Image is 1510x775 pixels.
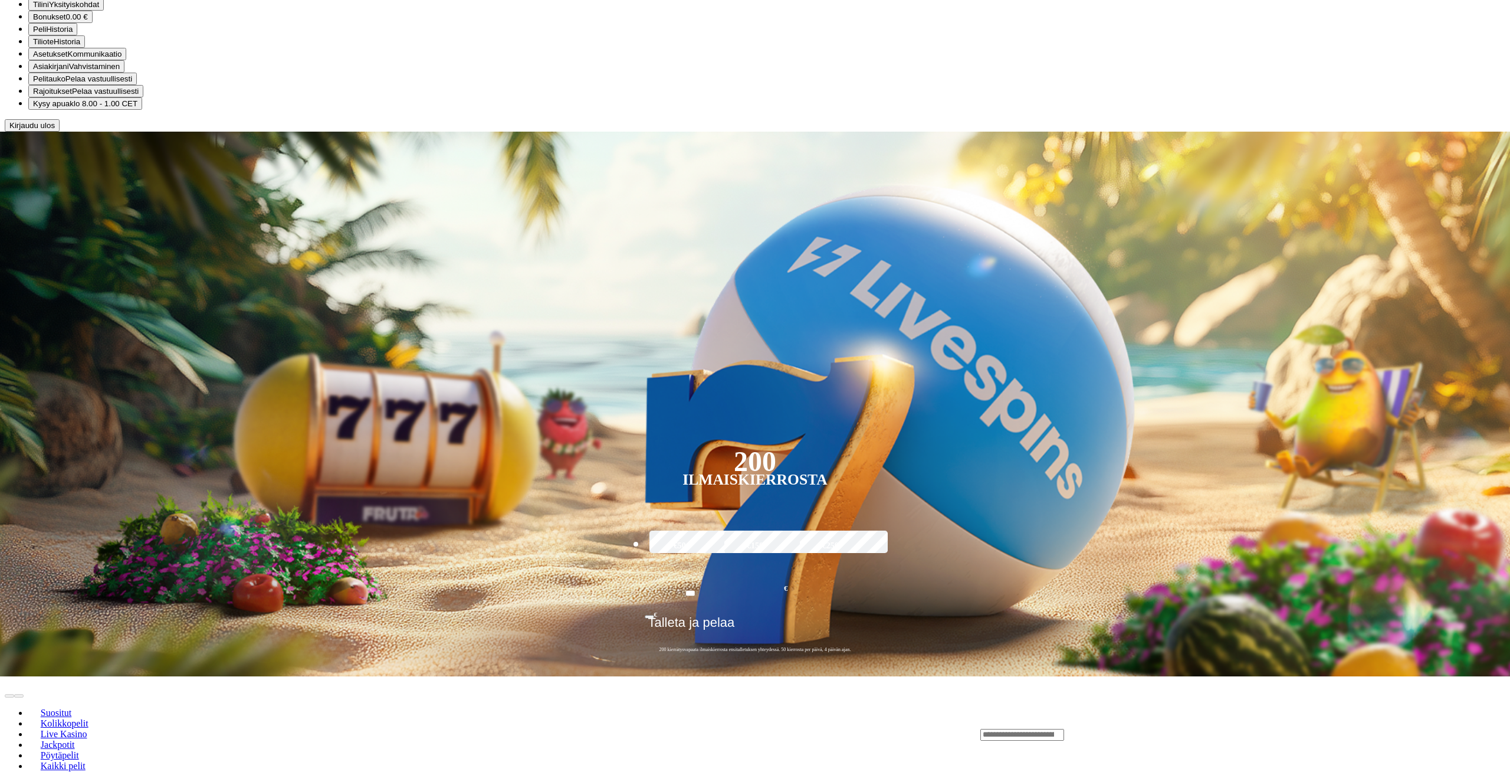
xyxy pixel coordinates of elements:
[33,87,72,96] span: Rajoitukset
[28,97,142,110] button: headphones iconKysy apuaklo 8.00 - 1.00 CET
[36,740,80,750] span: Jackpotit
[68,50,122,58] span: Kommunikaatio
[33,62,69,71] span: Asiakirjani
[28,736,87,754] a: Jackpotit
[645,646,866,653] span: 200 kierrätysvapaata ilmaiskierrosta ensitalletuksen yhteydessä. 50 kierrosta per päivä, 4 päivän...
[28,85,143,97] button: limits iconRajoituksetPelaa vastuullisesti
[5,119,60,132] button: Kirjaudu ulos
[645,614,866,639] button: Talleta ja pelaa
[33,50,68,58] span: Asetukset
[28,11,93,23] button: smiley iconBonukset0.00 €
[36,708,76,718] span: Suositut
[33,37,54,46] span: Tiliote
[33,99,70,108] span: Kysy apua
[648,615,735,639] span: Talleta ja pelaa
[682,473,828,487] div: Ilmaiskierrosta
[69,62,120,71] span: Vahvistaminen
[5,694,14,698] button: prev slide
[980,729,1064,741] input: Search
[36,729,92,739] span: Live Kasino
[28,725,99,743] a: Live Kasino
[28,715,100,733] a: Kolikkopelit
[28,35,85,48] button: transactions iconTilioteHistoria
[784,583,787,594] span: €
[721,529,788,563] label: €150
[72,87,139,96] span: Pelaa vastuullisesti
[654,611,658,618] span: €
[28,747,91,764] a: Pöytäpelit
[28,704,84,722] a: Suositut
[36,718,93,728] span: Kolikkopelit
[70,99,137,108] span: klo 8.00 - 1.00 CET
[14,694,24,698] button: next slide
[65,74,132,83] span: Pelaa vastuullisesti
[36,761,90,771] span: Kaikki pelit
[36,750,84,760] span: Pöytäpelit
[28,23,77,35] button: history iconPeliHistoria
[33,74,65,83] span: Pelitauko
[28,757,98,775] a: Kaikki pelit
[46,25,73,34] span: Historia
[797,529,864,563] label: €250
[9,121,55,130] span: Kirjaudu ulos
[28,48,126,60] button: toggle iconAsetuksetKommunikaatio
[33,25,46,34] span: Peli
[33,12,66,21] span: Bonukset
[54,37,80,46] span: Historia
[28,60,124,73] button: document iconAsiakirjaniVahvistaminen
[734,454,776,469] div: 200
[66,12,88,21] span: 0.00 €
[646,529,713,563] label: €50
[28,73,137,85] button: clock iconPelitaukoPelaa vastuullisesti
